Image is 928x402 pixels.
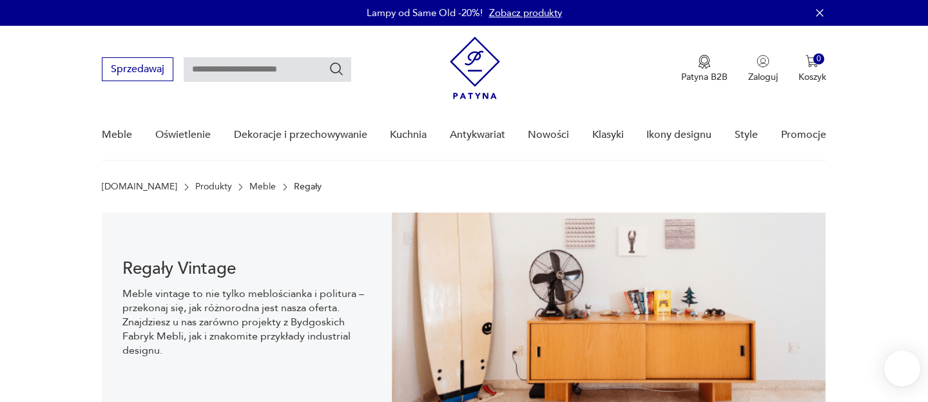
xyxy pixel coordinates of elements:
a: Zobacz produkty [489,6,562,19]
p: Zaloguj [748,71,778,83]
img: Ikona koszyka [806,55,818,68]
button: Zaloguj [748,55,778,83]
p: Meble vintage to nie tylko meblościanka i politura – przekonaj się, jak różnorodna jest nasza ofe... [122,287,371,358]
img: Ikona medalu [698,55,711,69]
div: 0 [813,53,824,64]
button: Sprzedawaj [102,57,173,81]
a: Promocje [781,110,826,160]
a: Klasyki [592,110,624,160]
p: Koszyk [798,71,826,83]
a: [DOMAIN_NAME] [102,182,177,192]
img: Ikonka użytkownika [757,55,769,68]
a: Dekoracje i przechowywanie [234,110,367,160]
a: Ikony designu [646,110,711,160]
button: Szukaj [329,61,344,77]
button: Patyna B2B [681,55,728,83]
a: Antykwariat [450,110,505,160]
a: Kuchnia [390,110,427,160]
p: Regały [294,182,322,192]
a: Style [735,110,758,160]
a: Sprzedawaj [102,66,173,75]
iframe: Smartsupp widget button [884,350,920,387]
a: Nowości [528,110,569,160]
h1: Regały Vintage [122,261,371,276]
img: Patyna - sklep z meblami i dekoracjami vintage [450,37,500,99]
p: Lampy od Same Old -20%! [367,6,483,19]
a: Produkty [195,182,232,192]
p: Patyna B2B [681,71,728,83]
a: Ikona medaluPatyna B2B [681,55,728,83]
a: Meble [249,182,276,192]
a: Oświetlenie [155,110,211,160]
a: Meble [102,110,132,160]
button: 0Koszyk [798,55,826,83]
